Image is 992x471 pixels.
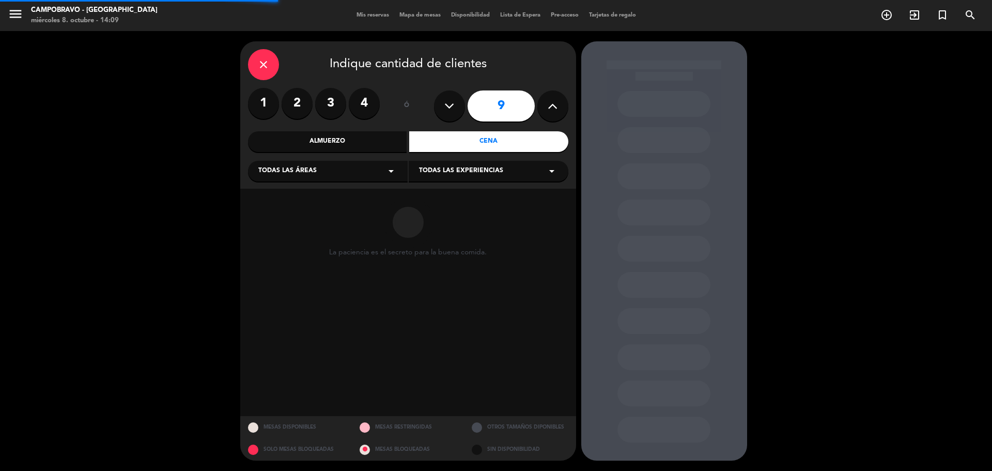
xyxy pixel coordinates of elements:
[464,438,576,461] div: SIN DISPONIBILIDAD
[258,166,317,176] span: Todas las áreas
[936,9,949,21] i: turned_in_not
[880,9,893,21] i: add_circle_outline
[257,58,270,71] i: close
[390,88,424,124] div: ó
[352,416,464,438] div: MESAS RESTRINGIDAS
[352,438,464,461] div: MESAS BLOQUEADAS
[964,9,977,21] i: search
[248,49,568,80] div: Indique cantidad de clientes
[394,12,446,18] span: Mapa de mesas
[409,131,568,152] div: Cena
[8,6,23,22] i: menu
[248,131,407,152] div: Almuerzo
[349,88,380,119] label: 4
[495,12,546,18] span: Lista de Espera
[446,12,495,18] span: Disponibilidad
[240,438,352,461] div: SOLO MESAS BLOQUEADAS
[8,6,23,25] button: menu
[546,12,584,18] span: Pre-acceso
[464,416,576,438] div: OTROS TAMAÑOS DIPONIBLES
[282,88,313,119] label: 2
[315,88,346,119] label: 3
[908,9,921,21] i: exit_to_app
[546,165,558,177] i: arrow_drop_down
[31,5,158,16] div: Campobravo - [GEOGRAPHIC_DATA]
[248,88,279,119] label: 1
[351,12,394,18] span: Mis reservas
[385,165,397,177] i: arrow_drop_down
[31,16,158,26] div: miércoles 8. octubre - 14:09
[240,416,352,438] div: MESAS DISPONIBLES
[584,12,641,18] span: Tarjetas de regalo
[329,248,487,257] div: La paciencia es el secreto para la buena comida.
[419,166,503,176] span: Todas las experiencias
